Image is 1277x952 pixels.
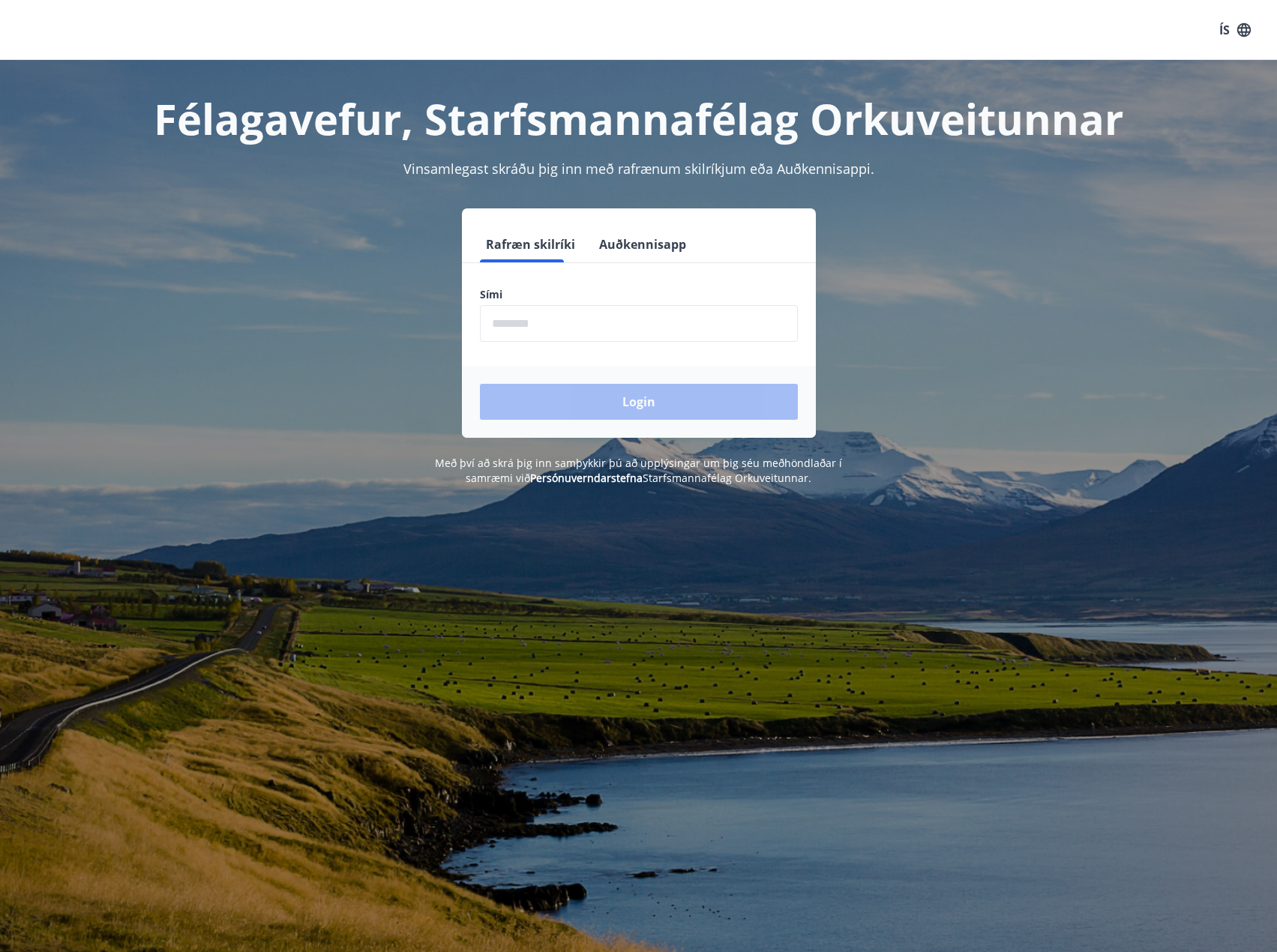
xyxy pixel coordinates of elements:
[1211,16,1259,43] button: ÍS
[480,226,581,262] button: Rafræn skilríki
[435,456,842,485] span: Með því að skrá þig inn samþykkir þú að upplýsingar um þig séu meðhöndlaðar í samræmi við Starfsm...
[593,226,692,262] button: Auðkennisapp
[117,90,1161,147] h1: Félagavefur, Starfsmannafélag Orkuveitunnar
[530,471,643,485] a: Persónuverndarstefna
[480,287,798,302] label: Sími
[403,160,874,178] span: Vinsamlegast skráðu þig inn með rafrænum skilríkjum eða Auðkennisappi.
